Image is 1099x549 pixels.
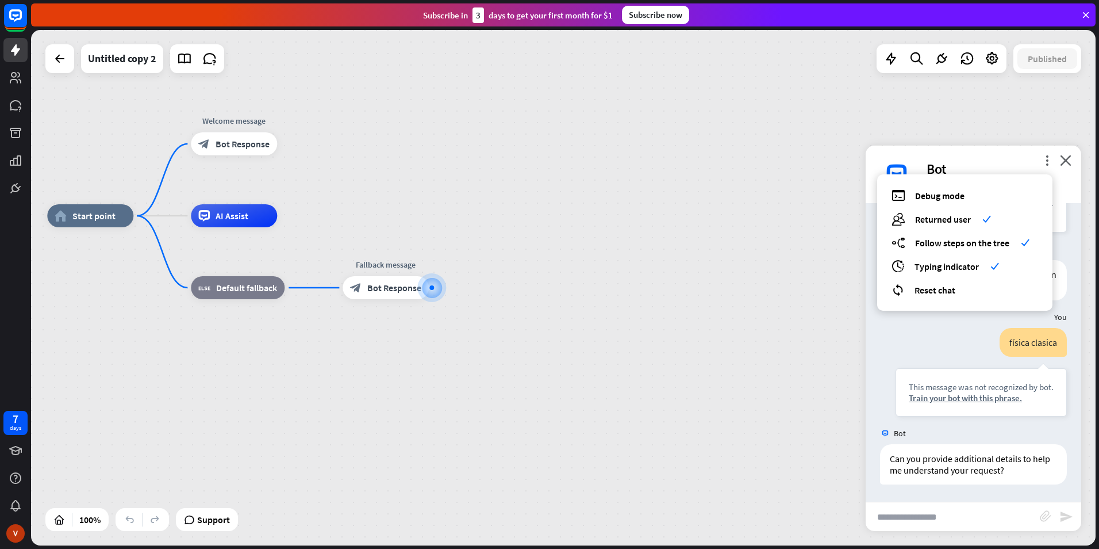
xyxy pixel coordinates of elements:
div: física clasica [1000,328,1067,357]
i: block_bot_response [350,282,362,293]
div: Welcome message [182,115,286,127]
i: check [990,262,999,270]
i: send [1059,510,1073,524]
i: block_bot_response [198,138,210,150]
span: Bot [894,428,906,439]
span: Bot Response [216,138,270,150]
div: Can you provide additional details to help me understand your request? [880,444,1067,485]
span: Reset chat [914,284,955,296]
div: 3 [472,7,484,23]
div: Subscribe now [622,6,689,24]
a: 7 days [3,411,28,435]
div: days [10,424,21,432]
i: builder_tree [892,236,905,249]
span: AI Assist [216,210,248,222]
i: users [892,212,905,226]
span: Debug mode [915,190,964,201]
i: check [1021,238,1029,247]
i: block_fallback [198,282,210,293]
div: This message was not recognized by bot. [909,382,1054,392]
span: Typing indicator [914,261,979,272]
i: home_2 [55,210,67,222]
button: Published [1017,48,1077,69]
i: debug [892,189,905,202]
span: Default fallback [216,282,277,293]
i: check [982,215,991,223]
i: close [1060,155,1071,166]
button: Open LiveChat chat widget [9,5,44,39]
span: Bot Response [367,282,421,293]
i: block_attachment [1040,510,1051,522]
span: Follow steps on the tree [915,237,1009,249]
div: 7 [13,414,18,424]
div: Untitled copy 2 [88,44,156,73]
div: Bot [927,160,1067,178]
i: archives [892,260,905,273]
i: reset_chat [892,283,905,296]
div: Train your bot with this phrase. [909,392,1054,403]
div: Subscribe in days to get your first month for $1 [423,7,613,23]
i: more_vert [1042,155,1052,166]
span: Returned user [915,213,971,225]
div: 100% [76,510,104,529]
span: You [1054,312,1067,322]
span: Start point [72,210,116,222]
div: Fallback message [334,259,437,270]
span: Support [197,510,230,529]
